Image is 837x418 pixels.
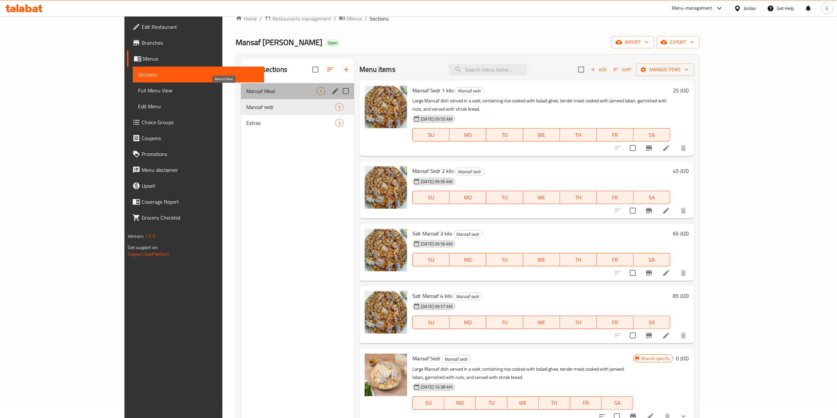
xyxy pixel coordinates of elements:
p: Large Mansaf dish served in a sedr, containing rice cooked with baladi ghee, tender meat cooked w... [412,97,670,113]
span: Mansaf Sedr 1 kilo [412,85,454,95]
span: Get support on: [128,243,158,252]
a: Full Menu View [133,82,264,98]
div: Mansaf sedr [453,230,483,238]
button: Manage items [636,64,694,76]
span: Promotions [142,150,259,158]
button: WE [523,128,560,141]
button: SU [412,128,449,141]
span: MO [447,398,473,408]
div: Mansaf sedr [455,87,484,95]
span: Add [590,66,608,74]
h6: 85 JOD [673,291,689,300]
span: Coupons [142,134,259,142]
button: Sort [612,65,633,75]
span: SU [415,318,447,327]
span: Select section [574,63,588,77]
a: Coupons [127,130,264,146]
span: Menus [143,55,259,63]
span: FR [599,130,631,140]
h2: Menu sections [244,65,287,75]
input: search [449,64,527,76]
button: delete [675,140,691,156]
span: TH [563,193,594,202]
button: delete [675,203,691,219]
button: Branch-specific-item [641,140,657,156]
div: Mansaf sedr5 [241,99,354,115]
button: SA [633,316,670,329]
span: SU [415,130,447,140]
span: [DATE] 09:55 AM [418,116,455,122]
button: FR [597,253,633,266]
h2: Menu items [359,65,395,75]
span: FR [599,318,631,327]
span: FR [599,255,631,265]
button: SU [412,396,444,410]
button: TH [560,128,597,141]
button: edit [330,86,340,96]
nav: Menu sections [241,80,354,133]
span: FR [599,193,631,202]
span: Sort [614,66,632,74]
span: Mansaf sedr [454,231,482,238]
a: Menus [127,51,264,67]
button: FR [597,316,633,329]
span: export [662,38,694,46]
a: Restaurants management [264,14,331,23]
span: Grocery Checklist [142,214,259,222]
button: SU [412,316,449,329]
span: Menus [347,15,362,23]
span: SU [415,193,447,202]
div: Extras3 [241,115,354,131]
span: Edit Restaurant [142,23,259,31]
span: TU [489,318,520,327]
h6: 45 JOD [673,166,689,176]
span: Sort sections [322,62,338,78]
button: delete [675,265,691,281]
span: SA [636,130,668,140]
button: TH [560,316,597,329]
div: Extras [246,119,335,127]
span: MO [452,193,484,202]
span: Select to update [626,329,640,342]
button: WE [523,316,560,329]
a: Edit Menu [133,98,264,114]
button: TU [486,316,523,329]
h6: 65 JOD [673,229,689,238]
span: TH [563,318,594,327]
span: Branch specific [639,355,673,362]
li: / [365,15,367,23]
span: TU [478,398,504,408]
p: Large Mansaf dish served in a sedr, containing rice cooked with baladi ghee, tender meat cooked w... [412,365,633,382]
div: Mansaf sedr [442,355,471,363]
button: WE [523,253,560,266]
button: TH [560,253,597,266]
span: MO [452,318,484,327]
button: delete [675,328,691,343]
span: FR [573,398,599,408]
button: TH [560,191,597,204]
span: Sidr Mansaf 3 kilo [412,229,452,238]
span: SA [636,255,668,265]
span: 3 [336,120,343,126]
span: import [617,38,649,46]
a: Upsell [127,178,264,194]
button: SA [633,191,670,204]
img: Sidr Mansaf 3 kilo [365,229,407,271]
span: Mansaf sedr [455,168,484,176]
span: 1 [317,88,325,94]
div: Jordan [744,5,757,12]
a: Grocery Checklist [127,210,264,226]
span: Restaurants management [272,15,331,23]
span: 5 [336,104,343,110]
span: SA [636,193,668,202]
nav: breadcrumb [236,14,699,23]
span: Menu disclaimer [142,166,259,174]
img: Sidr Mansaf 4 kilo [365,291,407,334]
span: Mansaf Sedr [412,353,441,363]
span: TU [489,255,520,265]
button: SU [412,253,449,266]
span: Upsell [142,182,259,190]
button: MO [449,128,486,141]
button: SU [412,191,449,204]
button: MO [449,316,486,329]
